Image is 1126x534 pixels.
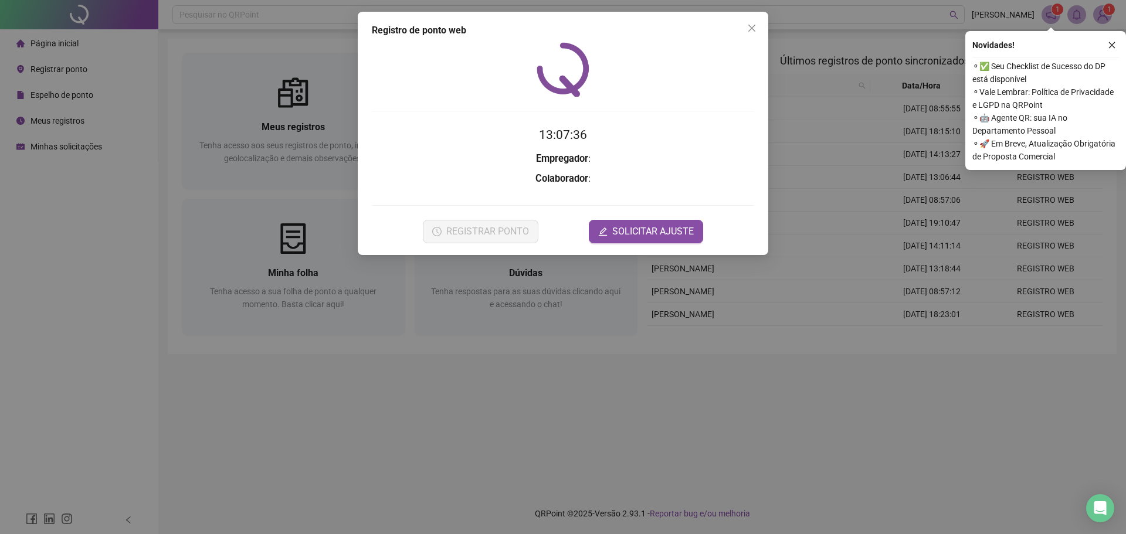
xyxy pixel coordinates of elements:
[535,173,588,184] strong: Colaborador
[612,225,694,239] span: SOLICITAR AJUSTE
[972,137,1119,163] span: ⚬ 🚀 Em Breve, Atualização Obrigatória de Proposta Comercial
[1108,41,1116,49] span: close
[536,153,588,164] strong: Empregador
[598,227,608,236] span: edit
[539,128,587,142] time: 13:07:36
[972,60,1119,86] span: ⚬ ✅ Seu Checklist de Sucesso do DP está disponível
[742,19,761,38] button: Close
[537,42,589,97] img: QRPoint
[372,171,754,186] h3: :
[372,151,754,166] h3: :
[423,220,538,243] button: REGISTRAR PONTO
[972,86,1119,111] span: ⚬ Vale Lembrar: Política de Privacidade e LGPD na QRPoint
[972,111,1119,137] span: ⚬ 🤖 Agente QR: sua IA no Departamento Pessoal
[972,39,1015,52] span: Novidades !
[1086,494,1114,522] div: Open Intercom Messenger
[372,23,754,38] div: Registro de ponto web
[747,23,757,33] span: close
[589,220,703,243] button: editSOLICITAR AJUSTE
